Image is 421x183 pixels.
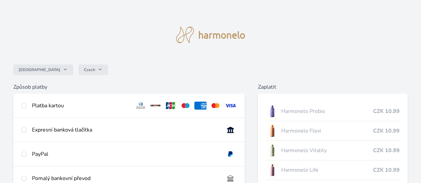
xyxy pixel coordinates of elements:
div: Expresní banková tlačítka [32,126,219,134]
span: CZK 10.99 [373,127,400,135]
span: CZK 10.99 [373,166,400,174]
span: Harmonelo Probio [281,107,373,115]
img: discover.svg [149,102,162,110]
div: Pomalý bankovní převod [32,174,219,182]
span: Harmonelo Life [281,166,373,174]
span: [GEOGRAPHIC_DATA] [19,67,60,72]
div: PayPal [32,150,219,158]
img: mc.svg [209,102,222,110]
span: CZK 10.99 [373,146,400,154]
img: amex.svg [194,102,207,110]
img: paypal.svg [224,150,237,158]
img: CLEAN_VITALITY_se_stinem_x-lo.jpg [266,142,279,159]
img: onlineBanking_CZ.svg [224,126,237,134]
img: maestro.svg [179,102,192,110]
img: visa.svg [224,102,237,110]
img: bankTransfer_IBAN.svg [224,174,237,182]
img: logo.svg [176,27,245,43]
img: CLEAN_PROBIO_se_stinem_x-lo.jpg [266,103,279,120]
img: jcb.svg [164,102,177,110]
img: diners.svg [135,102,147,110]
button: [GEOGRAPHIC_DATA] [13,64,73,75]
span: Harmonelo Flexi [281,127,373,135]
span: Czech [84,67,95,72]
h6: Způsob platby [13,83,245,91]
img: CLEAN_FLEXI_se_stinem_x-hi_(1)-lo.jpg [266,123,279,139]
div: Platba kartou [32,102,129,110]
span: CZK 10.99 [373,107,400,115]
img: CLEAN_LIFE_se_stinem_x-lo.jpg [266,162,279,178]
span: Harmonelo Vitality [281,146,373,154]
h6: Zaplatit [258,83,408,91]
button: Czech [79,64,108,75]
